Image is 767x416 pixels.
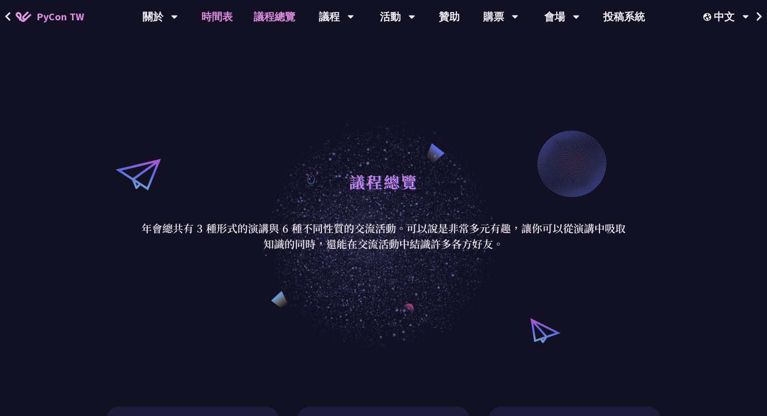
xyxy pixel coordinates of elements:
p: 年會總共有 3 種形式的演講與 6 種不同性質的交流活動。可以說是非常多元有趣，讓你可以從演講中吸取知識的同時，還能在交流活動中結識許多各方好友。 [141,221,626,252]
img: Home icon of PyCon TW 2025 [16,11,31,22]
a: PyCon TW [5,4,94,30]
h1: 議程總覽 [349,166,418,197]
img: Locale Icon [703,13,714,21]
span: PyCon TW [37,9,84,25]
